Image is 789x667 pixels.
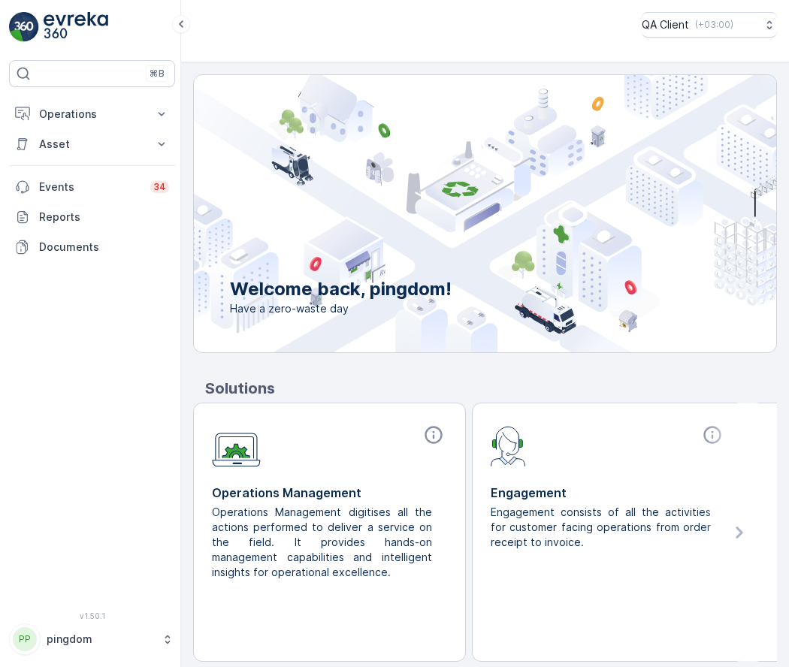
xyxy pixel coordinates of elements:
p: Asset [39,137,145,152]
div: PP [13,627,37,651]
a: Events34 [9,172,175,202]
p: pingdom [47,632,154,647]
img: logo_light-DOdMpM7g.png [44,12,108,42]
p: Reports [39,210,169,225]
a: Documents [9,232,175,262]
img: module-icon [212,424,261,467]
a: Reports [9,202,175,232]
p: Events [39,180,141,195]
p: Documents [39,240,169,255]
img: logo [9,12,39,42]
span: v 1.50.1 [9,611,175,620]
p: ⌘B [150,68,165,80]
span: Have a zero-waste day [230,301,452,316]
p: Engagement [491,484,726,502]
button: QA Client(+03:00) [642,12,777,38]
button: Operations [9,99,175,129]
p: Welcome back, pingdom! [230,277,452,301]
p: ( +03:00 ) [695,19,733,31]
button: Asset [9,129,175,159]
img: city illustration [126,75,776,352]
p: Operations Management digitises all the actions performed to deliver a service on the field. It p... [212,505,435,580]
button: PPpingdom [9,623,175,655]
p: Engagement consists of all the activities for customer facing operations from order receipt to in... [491,505,714,550]
p: Operations Management [212,484,447,502]
p: Solutions [205,377,777,400]
p: Operations [39,107,145,122]
p: 34 [153,181,166,193]
p: QA Client [642,17,689,32]
img: module-icon [491,424,526,466]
